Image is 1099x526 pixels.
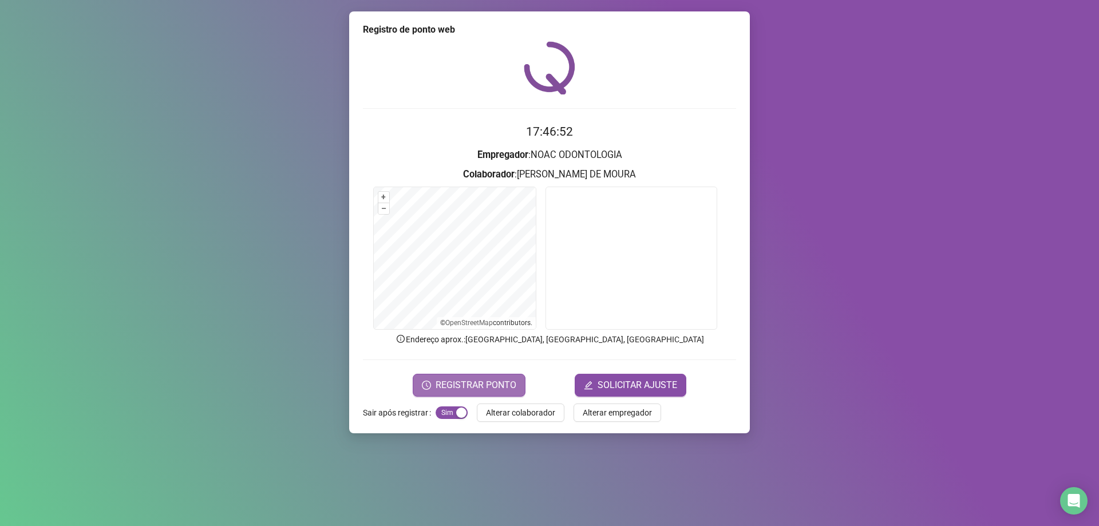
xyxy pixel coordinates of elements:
[445,319,493,327] a: OpenStreetMap
[583,406,652,419] span: Alterar empregador
[363,404,436,422] label: Sair após registrar
[575,374,686,397] button: editSOLICITAR AJUSTE
[526,125,573,139] time: 17:46:52
[477,149,528,160] strong: Empregador
[422,381,431,390] span: clock-circle
[363,23,736,37] div: Registro de ponto web
[378,192,389,203] button: +
[598,378,677,392] span: SOLICITAR AJUSTE
[1060,487,1088,515] div: Open Intercom Messenger
[486,406,555,419] span: Alterar colaborador
[524,41,575,94] img: QRPoint
[363,333,736,346] p: Endereço aprox. : [GEOGRAPHIC_DATA], [GEOGRAPHIC_DATA], [GEOGRAPHIC_DATA]
[363,148,736,163] h3: : NOAC ODONTOLOGIA
[396,334,406,344] span: info-circle
[440,319,532,327] li: © contributors.
[574,404,661,422] button: Alterar empregador
[477,404,564,422] button: Alterar colaborador
[436,378,516,392] span: REGISTRAR PONTO
[584,381,593,390] span: edit
[363,167,736,182] h3: : [PERSON_NAME] DE MOURA
[378,203,389,214] button: –
[463,169,515,180] strong: Colaborador
[413,374,525,397] button: REGISTRAR PONTO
